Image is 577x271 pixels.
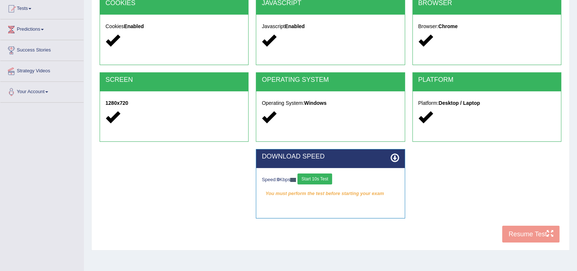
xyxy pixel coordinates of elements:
h2: OPERATING SYSTEM [262,76,399,84]
strong: Chrome [438,23,458,29]
h5: Operating System: [262,100,399,106]
button: Start 10s Test [297,173,332,184]
a: Your Account [0,82,84,100]
strong: Windows [304,100,326,106]
a: Success Stories [0,40,84,58]
strong: 1280x720 [105,100,128,106]
h2: PLATFORM [418,76,555,84]
a: Strategy Videos [0,61,84,79]
h5: Cookies [105,24,243,29]
img: ajax-loader-fb-connection.gif [290,178,296,182]
h5: Platform: [418,100,555,106]
a: Predictions [0,19,84,38]
strong: Enabled [124,23,144,29]
div: Speed: Kbps [262,173,399,186]
em: You must perform the test before starting your exam [262,188,399,199]
h2: DOWNLOAD SPEED [262,153,399,160]
strong: Enabled [285,23,304,29]
h5: Javascript [262,24,399,29]
strong: 0 [277,177,280,182]
h5: Browser: [418,24,555,29]
h2: SCREEN [105,76,243,84]
strong: Desktop / Laptop [439,100,480,106]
